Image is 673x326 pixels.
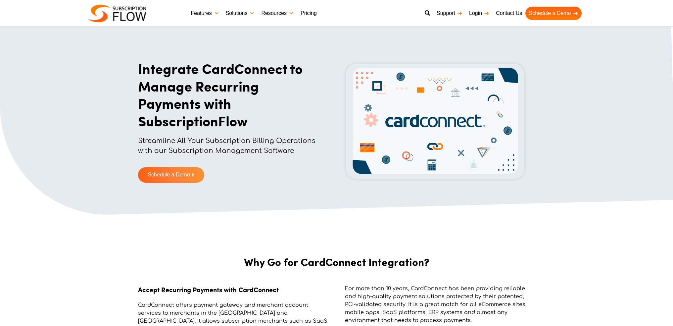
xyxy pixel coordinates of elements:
a: Contact Us [493,7,525,20]
h1: Integrate CardConnect to Manage Recurring Payments with SubscriptionFlow [138,60,318,129]
a: Schedule a Demo [138,167,204,183]
img: Cardconnect-Payment-Integration [346,64,524,179]
h3: Accept Recurring Payments with CardConnect [138,285,328,294]
img: Subscriptionflow [88,5,146,22]
p: For more than 10 years, CardConnect has been providing reliable and high-quality payment solution... [345,285,535,324]
a: Pricing [297,7,320,20]
a: Schedule a Demo [525,7,581,20]
h2: Why Go for CardConnect Integration? [224,256,449,268]
span: Schedule a Demo [148,172,190,178]
p: Streamline All Your Subscription Billing Operations with our Subscription Management Software [138,136,318,163]
a: Solutions [222,7,258,20]
a: Support [433,7,466,20]
a: Login [466,7,493,20]
a: Features [188,7,222,20]
a: Resources [258,7,297,20]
